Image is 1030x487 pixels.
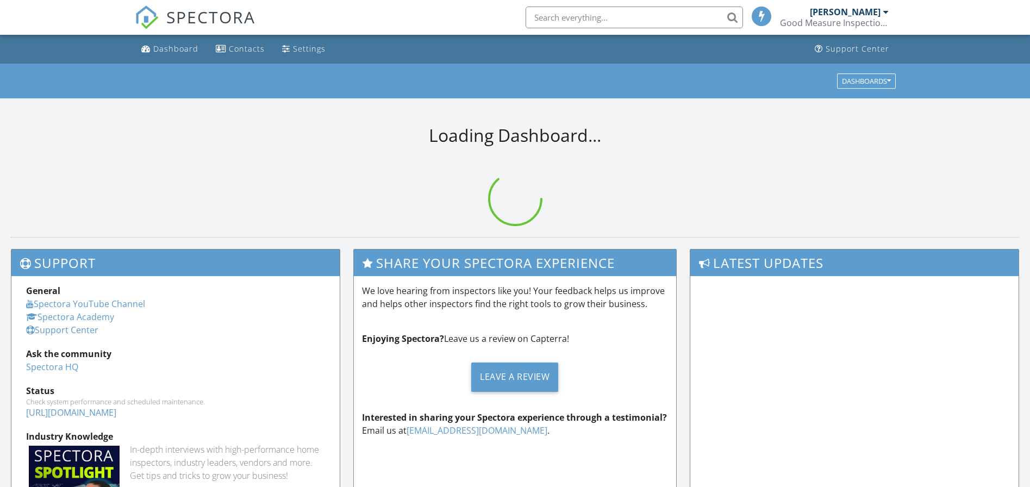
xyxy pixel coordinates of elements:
div: [PERSON_NAME] [810,7,881,17]
a: Leave a Review [362,354,667,400]
a: Support Center [810,39,894,59]
h3: Latest Updates [690,249,1019,276]
strong: Interested in sharing your Spectora experience through a testimonial? [362,411,667,423]
div: Check system performance and scheduled maintenance. [26,397,325,406]
a: Support Center [26,324,98,336]
h3: Share Your Spectora Experience [354,249,676,276]
strong: General [26,285,60,297]
p: Email us at . [362,411,667,437]
div: Leave a Review [471,363,558,392]
div: Good Measure Inspections, LLC [780,17,889,28]
button: Dashboards [837,73,896,89]
a: [EMAIL_ADDRESS][DOMAIN_NAME] [407,424,547,436]
a: SPECTORA [135,15,255,38]
span: SPECTORA [166,5,255,28]
a: [URL][DOMAIN_NAME] [26,407,116,419]
input: Search everything... [526,7,743,28]
div: Ask the community [26,347,325,360]
p: Leave us a review on Capterra! [362,332,667,345]
div: Settings [293,43,326,54]
div: Dashboards [842,77,891,85]
div: Status [26,384,325,397]
img: The Best Home Inspection Software - Spectora [135,5,159,29]
a: Dashboard [137,39,203,59]
a: Settings [278,39,330,59]
a: Spectora HQ [26,361,78,373]
div: Support Center [826,43,889,54]
a: Spectora Academy [26,311,114,323]
strong: Enjoying Spectora? [362,333,444,345]
div: In-depth interviews with high-performance home inspectors, industry leaders, vendors and more. Ge... [130,443,325,482]
a: Spectora YouTube Channel [26,298,145,310]
div: Dashboard [153,43,198,54]
p: We love hearing from inspectors like you! Your feedback helps us improve and helps other inspecto... [362,284,667,310]
div: Contacts [229,43,265,54]
a: Contacts [211,39,269,59]
div: Industry Knowledge [26,430,325,443]
h3: Support [11,249,340,276]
